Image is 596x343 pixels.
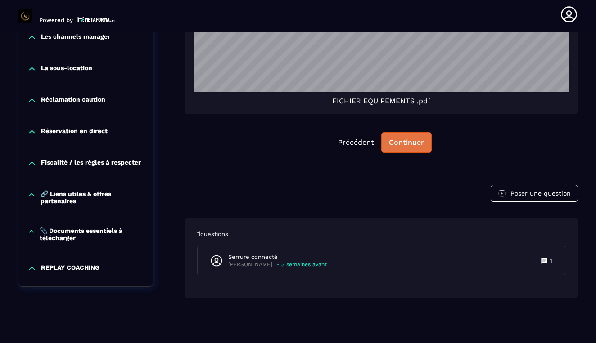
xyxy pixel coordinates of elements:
[389,138,424,147] div: Continuer
[39,17,73,23] p: Powered by
[277,261,327,268] p: - 3 semaines avant
[41,190,144,205] p: 🔗 Liens utiles & offres partenaires
[41,33,110,42] p: Les channels manager
[200,231,228,237] span: questions
[197,229,565,239] p: 1
[41,127,108,136] p: Réservation en direct
[18,9,32,23] img: logo-branding
[40,227,144,241] p: 📎 Documents essentiels à télécharger
[41,96,105,105] p: Réclamation caution
[550,257,552,264] p: 1
[77,16,115,23] img: logo
[331,133,381,152] button: Précédent
[381,132,432,153] button: Continuer
[41,64,92,73] p: La sous-location
[228,261,272,268] p: [PERSON_NAME]
[41,264,99,273] p: REPLAY COACHING
[491,185,578,202] button: Poser une question
[228,253,327,261] p: Serrure connecté
[41,159,141,168] p: Fiscalité / les règles à respecter
[332,97,430,105] span: FICHIER EQUIPEMENTS .pdf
